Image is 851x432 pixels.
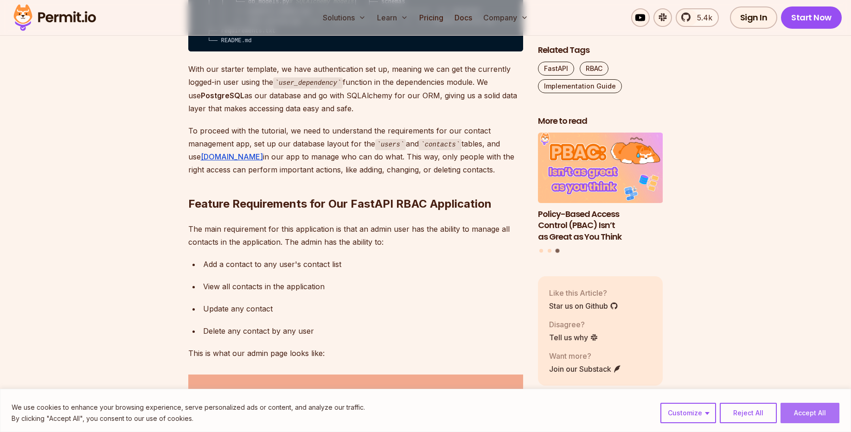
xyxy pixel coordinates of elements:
button: Go to slide 2 [548,248,551,252]
p: With our starter template, we have authentication set up, meaning we can get the currently logged... [188,63,523,115]
div: View all contacts in the application [203,280,523,293]
a: Docs [451,8,476,27]
p: Like this Article? [549,287,618,298]
span: 5.4k [691,12,712,23]
a: Sign In [730,6,778,29]
a: RBAC [580,62,608,76]
h3: Policy-Based Access Control (PBAC) Isn’t as Great as You Think [538,208,663,242]
a: Tell us why [549,331,598,343]
div: Posts [538,133,663,254]
a: Pricing [416,8,447,27]
strong: PostgreSQL [201,91,244,100]
img: Permit logo [9,2,100,33]
h2: Related Tags [538,44,663,56]
button: Go to slide 3 [556,248,560,253]
p: Want more? [549,350,621,361]
a: FastAPI [538,62,574,76]
a: 5.4k [676,8,719,27]
h2: More to read [538,115,663,127]
img: Policy-Based Access Control (PBAC) Isn’t as Great as You Think [538,133,663,203]
p: To proceed with the tutorial, we need to understand the requirements for our contact management a... [188,124,523,177]
a: Join our Substack [549,363,621,374]
button: Solutions [319,8,370,27]
button: Company [480,8,532,27]
p: The main requirement for this application is that an admin user has the ability to manage all con... [188,222,523,248]
a: [DOMAIN_NAME] [201,152,263,161]
a: Policy-Based Access Control (PBAC) Isn’t as Great as You ThinkPolicy-Based Access Control (PBAC) ... [538,133,663,243]
a: Implementation Guide [538,79,622,93]
a: Start Now [781,6,842,29]
button: Go to slide 1 [539,248,543,252]
p: By clicking "Accept All", you consent to our use of cookies. [12,413,365,424]
p: Disagree? [549,318,598,330]
button: Learn [373,8,412,27]
button: Customize [660,403,716,423]
p: We use cookies to enhance your browsing experience, serve personalized ads or content, and analyz... [12,402,365,413]
a: Star us on Github [549,300,618,311]
code: contacts [419,139,461,150]
div: Add a contact to any user's contact list [203,258,523,271]
button: Reject All [720,403,777,423]
div: Update any contact [203,302,523,315]
button: Accept All [781,403,839,423]
li: 3 of 3 [538,133,663,243]
div: Delete any contact by any user [203,324,523,337]
h2: Feature Requirements for Our FastAPI RBAC Application [188,159,523,211]
p: This is what our admin page looks like: [188,347,523,360]
code: user_dependency [273,77,343,89]
code: users [375,139,406,150]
